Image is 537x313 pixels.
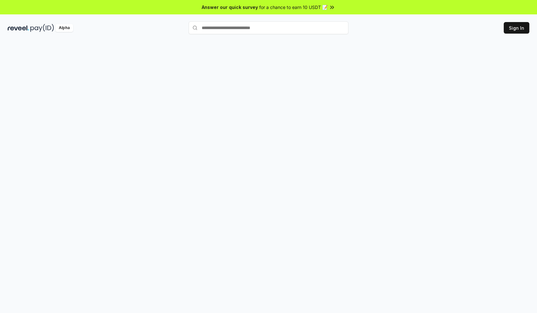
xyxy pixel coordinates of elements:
[8,24,29,32] img: reveel_dark
[55,24,73,32] div: Alpha
[504,22,529,34] button: Sign In
[202,4,258,11] span: Answer our quick survey
[259,4,328,11] span: for a chance to earn 10 USDT 📝
[30,24,54,32] img: pay_id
